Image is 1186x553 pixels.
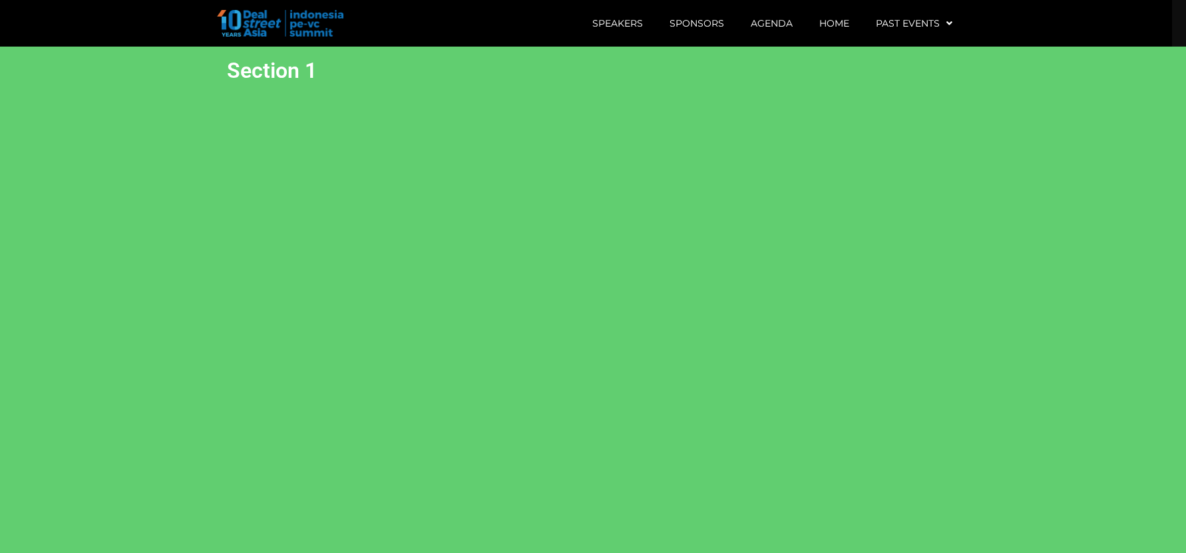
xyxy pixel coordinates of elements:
a: Sponsors [656,8,737,39]
a: Home [806,8,863,39]
a: Speakers [579,8,656,39]
a: Past Events [863,8,966,39]
h2: Section 1 [227,60,586,81]
a: Agenda [737,8,806,39]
